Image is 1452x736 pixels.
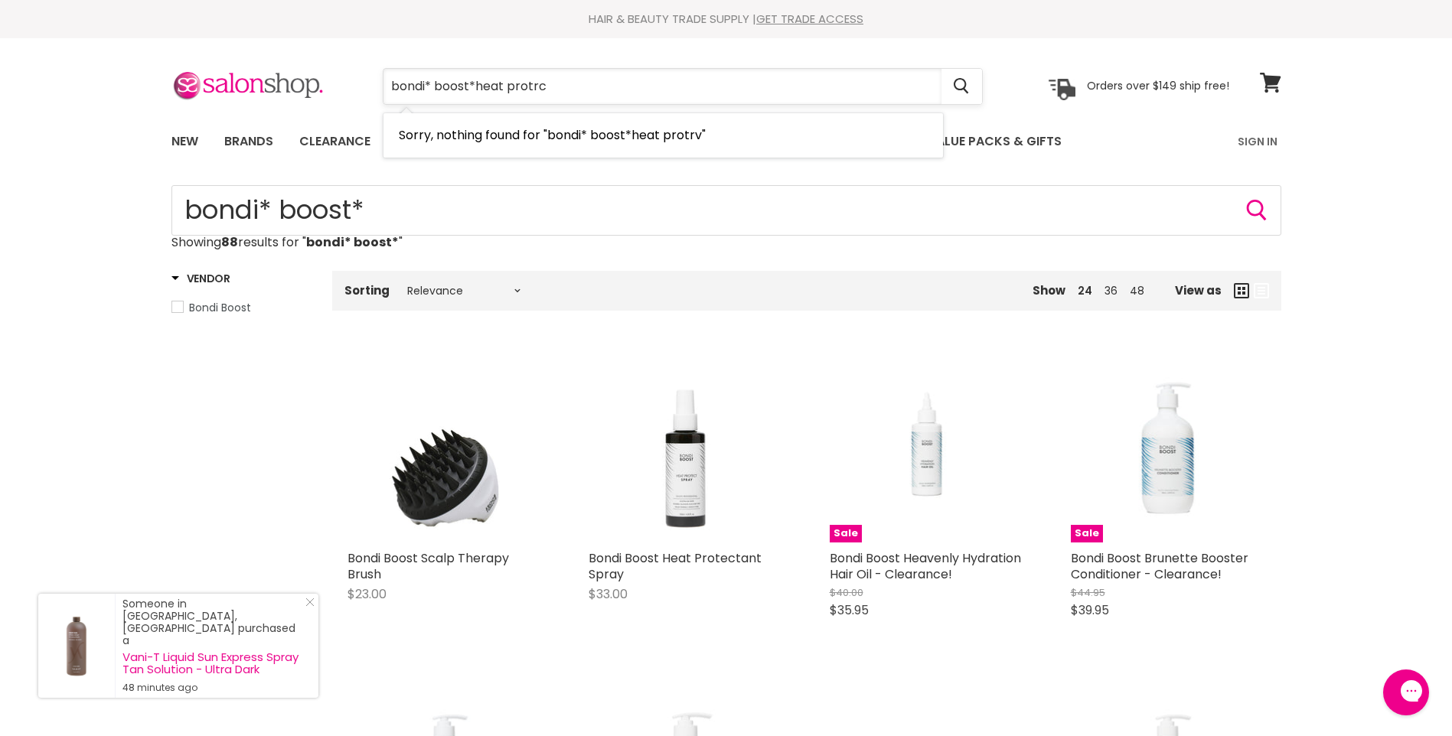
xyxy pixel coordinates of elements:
[1104,283,1118,298] a: 36
[830,347,1025,542] a: Bondi Boost Heavenly Hydration Hair Oil - Clearance!Sale
[299,598,315,613] a: Close Notification
[348,549,509,583] a: Bondi Boost Scalp Therapy Brush
[171,185,1281,236] input: Search
[1071,549,1248,583] a: Bondi Boost Brunette Booster Conditioner - Clearance!
[1175,284,1222,297] span: View as
[830,525,862,542] span: Sale
[1071,601,1109,619] span: $39.95
[830,601,869,619] span: $35.95
[1090,347,1246,542] img: Bondi Boost Brunette Booster Conditioner - Clearance!
[589,347,784,542] img: Bondi Boost Heat Protectant Spray
[1071,347,1266,542] a: Bondi Boost Brunette Booster Conditioner - Clearance!Sale
[171,299,313,316] a: Bondi Boost
[122,682,303,694] small: 48 minutes ago
[849,347,1005,542] img: Bondi Boost Heavenly Hydration Hair Oil - Clearance!
[306,233,399,251] strong: bondi* boost*
[213,125,285,158] a: Brands
[399,126,706,144] span: Sorry, nothing found for "bondi* boost*heat protrv"
[152,119,1300,164] nav: Main
[383,113,943,158] li: No Results
[288,125,382,158] a: Clearance
[122,651,303,676] a: Vani-T Liquid Sun Express Spray Tan Solution - Ultra Dark
[189,300,251,315] span: Bondi Boost
[348,347,543,542] img: Bondi Boost Scalp Therapy Brush
[171,271,230,286] h3: Vendor
[916,125,1073,158] a: Value Packs & Gifts
[756,11,863,27] a: GET TRADE ACCESS
[1033,282,1065,298] span: Show
[1071,585,1105,600] span: $44.95
[160,125,210,158] a: New
[589,549,762,583] a: Bondi Boost Heat Protectant Spray
[305,598,315,607] svg: Close Icon
[348,585,387,603] span: $23.00
[1130,283,1144,298] a: 48
[1087,79,1229,93] p: Orders over $149 ship free!
[383,68,983,105] form: Product
[830,549,1021,583] a: Bondi Boost Heavenly Hydration Hair Oil - Clearance!
[383,69,941,104] input: Search
[589,585,628,603] span: $33.00
[344,284,390,297] label: Sorting
[221,233,238,251] strong: 88
[941,69,982,104] button: Search
[160,119,1151,164] ul: Main menu
[1375,664,1437,721] iframe: Gorgias live chat messenger
[830,585,863,600] span: $40.00
[1078,283,1092,298] a: 24
[171,185,1281,236] form: Product
[152,11,1300,27] div: HAIR & BEAUTY TRADE SUPPLY |
[171,236,1281,249] p: Showing results for " "
[1245,198,1269,223] button: Search
[1071,525,1103,542] span: Sale
[1228,125,1287,158] a: Sign In
[38,594,115,698] a: Visit product page
[122,598,303,694] div: Someone in [GEOGRAPHIC_DATA], [GEOGRAPHIC_DATA] purchased a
